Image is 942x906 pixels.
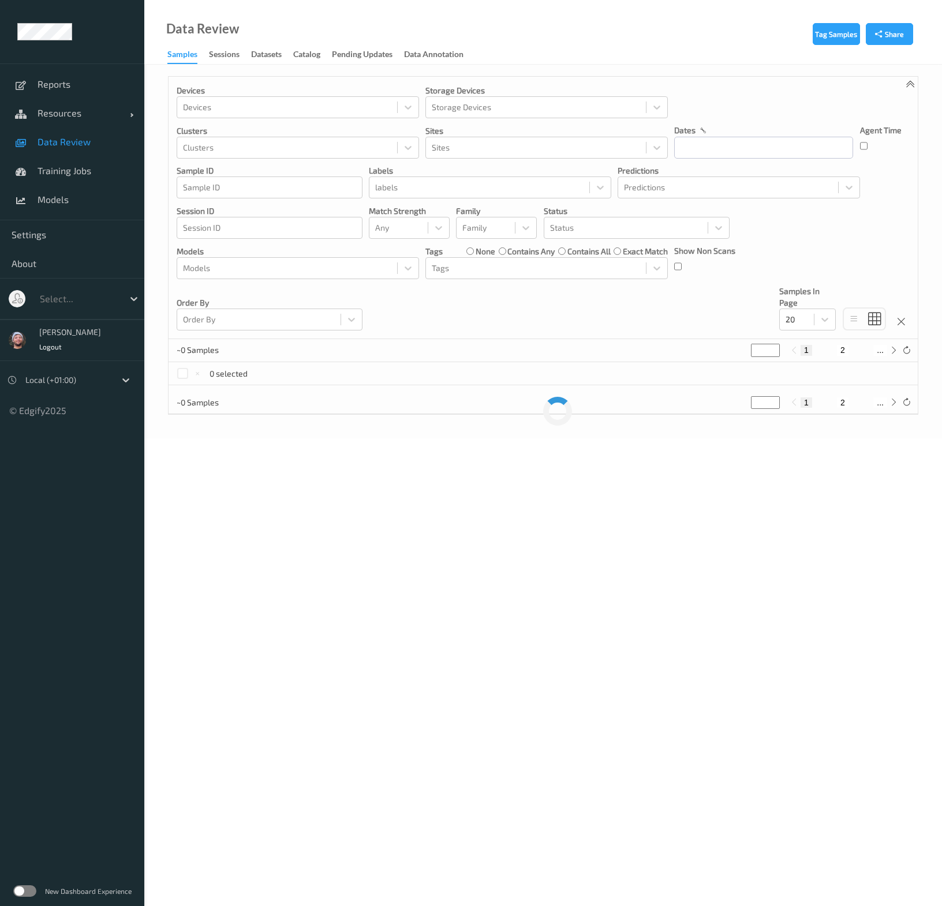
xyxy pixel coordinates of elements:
[860,125,902,136] p: Agent Time
[618,165,860,176] p: Predictions
[567,246,611,257] label: contains all
[779,285,836,309] p: Samples In Page
[425,85,668,96] p: Storage Devices
[332,48,392,63] div: Pending Updates
[801,397,812,408] button: 1
[369,205,450,217] p: Match Strength
[167,47,209,64] a: Samples
[177,205,362,217] p: Session ID
[177,297,362,309] p: Order By
[177,85,419,96] p: Devices
[674,125,696,136] p: dates
[369,165,611,176] p: labels
[873,397,887,408] button: ...
[425,246,443,257] p: Tags
[293,48,320,63] div: Catalog
[866,23,913,45] button: Share
[293,47,332,63] a: Catalog
[674,245,735,257] p: Show Non Scans
[425,125,668,137] p: Sites
[209,48,240,63] div: Sessions
[404,48,463,63] div: Data Annotation
[177,125,419,137] p: Clusters
[813,23,860,45] button: Tag Samples
[837,397,848,408] button: 2
[177,165,362,176] p: Sample ID
[801,345,812,355] button: 1
[404,47,475,63] a: Data Annotation
[251,48,282,63] div: Datasets
[456,205,537,217] p: Family
[476,246,495,257] label: none
[166,23,239,35] div: Data Review
[251,47,293,63] a: Datasets
[623,246,668,257] label: exact match
[210,368,248,379] p: 0 selected
[507,246,555,257] label: contains any
[177,397,263,408] p: ~0 Samples
[177,246,419,257] p: Models
[544,205,730,217] p: Status
[873,345,887,355] button: ...
[332,47,404,63] a: Pending Updates
[177,344,263,356] p: ~0 Samples
[167,48,197,64] div: Samples
[209,47,251,63] a: Sessions
[837,345,848,355] button: 2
